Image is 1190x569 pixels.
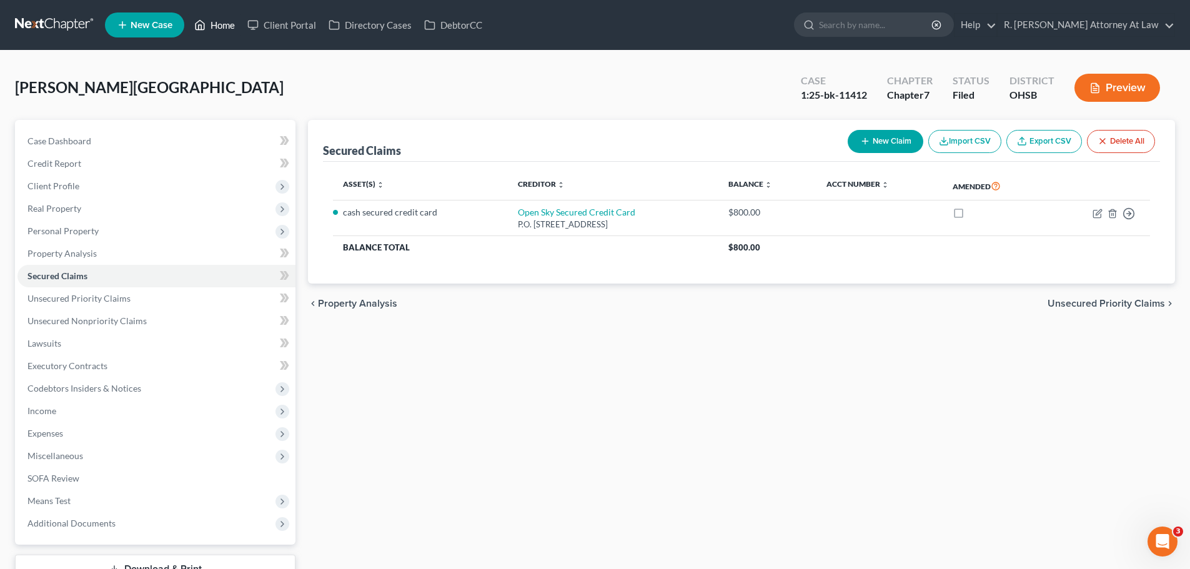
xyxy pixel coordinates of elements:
a: Balance unfold_more [728,179,772,189]
a: Property Analysis [17,242,295,265]
i: unfold_more [557,181,565,189]
span: Property Analysis [27,248,97,259]
a: Client Portal [241,14,322,36]
a: Help [954,14,996,36]
a: Acct Number unfold_more [826,179,889,189]
span: 3 [1173,527,1183,537]
button: Delete All [1087,130,1155,153]
span: Property Analysis [318,299,397,309]
button: chevron_left Property Analysis [308,299,397,309]
a: Case Dashboard [17,130,295,152]
span: 7 [924,89,930,101]
span: Unsecured Priority Claims [27,293,131,304]
a: Executory Contracts [17,355,295,377]
div: P.O. [STREET_ADDRESS] [518,219,708,230]
span: $800.00 [728,242,760,252]
button: Unsecured Priority Claims chevron_right [1048,299,1175,309]
a: Credit Report [17,152,295,175]
a: Secured Claims [17,265,295,287]
a: Export CSV [1006,130,1082,153]
i: chevron_right [1165,299,1175,309]
a: Directory Cases [322,14,418,36]
a: Home [188,14,241,36]
button: Import CSV [928,130,1001,153]
div: OHSB [1009,88,1054,102]
a: Unsecured Nonpriority Claims [17,310,295,332]
span: Miscellaneous [27,450,83,461]
th: Amended [943,172,1047,200]
span: Income [27,405,56,416]
a: Creditor unfold_more [518,179,565,189]
div: Status [953,74,989,88]
i: unfold_more [881,181,889,189]
input: Search by name... [819,13,933,36]
span: Unsecured Nonpriority Claims [27,315,147,326]
span: Codebtors Insiders & Notices [27,383,141,393]
div: Case [801,74,867,88]
i: chevron_left [308,299,318,309]
div: District [1009,74,1054,88]
span: Additional Documents [27,518,116,528]
div: 1:25-bk-11412 [801,88,867,102]
i: unfold_more [765,181,772,189]
a: Open Sky Secured Credit Card [518,207,635,217]
span: Executory Contracts [27,360,107,371]
span: Unsecured Priority Claims [1048,299,1165,309]
div: Filed [953,88,989,102]
span: New Case [131,21,172,30]
div: Secured Claims [323,143,401,158]
a: R. [PERSON_NAME] Attorney At Law [998,14,1174,36]
div: Chapter [887,88,933,102]
span: Credit Report [27,158,81,169]
span: Expenses [27,428,63,438]
a: Lawsuits [17,332,295,355]
iframe: Intercom live chat [1148,527,1178,557]
span: Case Dashboard [27,136,91,146]
li: cash secured credit card [343,206,498,219]
span: Real Property [27,203,81,214]
a: Unsecured Priority Claims [17,287,295,310]
span: Lawsuits [27,338,61,349]
div: $800.00 [728,206,806,219]
span: Means Test [27,495,71,506]
th: Balance Total [333,236,718,259]
a: Asset(s) unfold_more [343,179,384,189]
span: [PERSON_NAME][GEOGRAPHIC_DATA] [15,78,284,96]
a: SOFA Review [17,467,295,490]
button: New Claim [848,130,923,153]
span: Secured Claims [27,270,87,281]
span: SOFA Review [27,473,79,483]
button: Preview [1074,74,1160,102]
div: Chapter [887,74,933,88]
i: unfold_more [377,181,384,189]
span: Personal Property [27,225,99,236]
span: Client Profile [27,181,79,191]
a: DebtorCC [418,14,488,36]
